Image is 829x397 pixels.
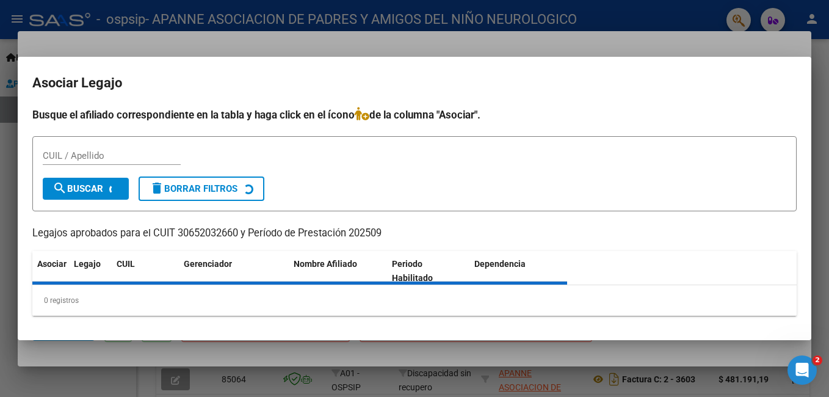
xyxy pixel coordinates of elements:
span: Legajo [74,259,101,269]
div: Lamentablemente, Por la consulta realizada le recomiendo comunicarse directamente con la obra soc... [10,171,200,318]
span: Dependencia [474,259,526,269]
iframe: Intercom live chat [787,355,817,385]
div: Soporte dice… [10,171,234,344]
datatable-header-cell: Asociar [32,251,69,291]
datatable-header-cell: CUIL [112,251,179,291]
span: Borrar Filtros [150,183,237,194]
datatable-header-cell: Legajo [69,251,112,291]
div: Soporte dice… [10,92,234,120]
div: Lamentablemente, Por la consulta realizada le recomiendo comunicarse directamente con la obra soc... [20,178,190,274]
div: Cerrar [214,7,236,29]
span: Buscar [52,183,103,194]
mat-icon: delete [150,181,164,195]
div: joined the conversation [70,94,190,105]
button: Enviar un mensaje… [209,299,229,318]
button: Selector de emoji [38,304,48,313]
div: Quedamos atentos si tuviera alguna otra consulta. [20,274,190,298]
datatable-header-cell: Periodo Habilitado [387,251,469,291]
div: Soporte dice… [10,120,234,172]
p: Legajos aprobados para el CUIT 30652032660 y Período de Prestación 202509 [32,226,797,241]
div: Profile image for Soporte [54,93,67,106]
button: Buscar [43,178,129,200]
textarea: Escribe un mensaje... [10,278,234,299]
span: CUIL [117,259,135,269]
div: Buenos dias, Muchas gracias por comunicarse con el soporte técnico de la plataforma. [10,120,200,170]
datatable-header-cell: Nombre Afiliado [289,251,387,291]
div: APANNE dice… [10,55,234,92]
span: Asociar [37,259,67,269]
span: Nombre Afiliado [294,259,357,269]
div: gracias [184,55,234,82]
p: El equipo también puede ayudar [59,14,187,33]
div: 0 registros [32,285,797,316]
button: Selector de gif [58,304,68,313]
button: Inicio [191,7,214,31]
mat-icon: search [52,181,67,195]
button: Start recording [78,304,87,313]
span: Gerenciador [184,259,232,269]
h2: Asociar Legajo [32,71,797,95]
div: Buenos dias, Muchas gracias por comunicarse con el soporte técnico de la plataforma. [20,127,190,163]
h4: Busque el afiliado correspondiente en la tabla y haga click en el ícono de la columna "Asociar". [32,107,797,123]
span: 2 [813,355,822,365]
button: go back [8,7,31,31]
div: gracias [194,62,225,75]
datatable-header-cell: Gerenciador [179,251,289,291]
span: Periodo Habilitado [392,259,433,283]
b: Soporte [70,95,103,104]
datatable-header-cell: Dependencia [469,251,568,291]
button: Borrar Filtros [139,177,264,201]
h1: Fin [59,5,74,14]
button: Adjuntar un archivo [19,304,29,313]
img: Profile image for Fin [35,9,54,29]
